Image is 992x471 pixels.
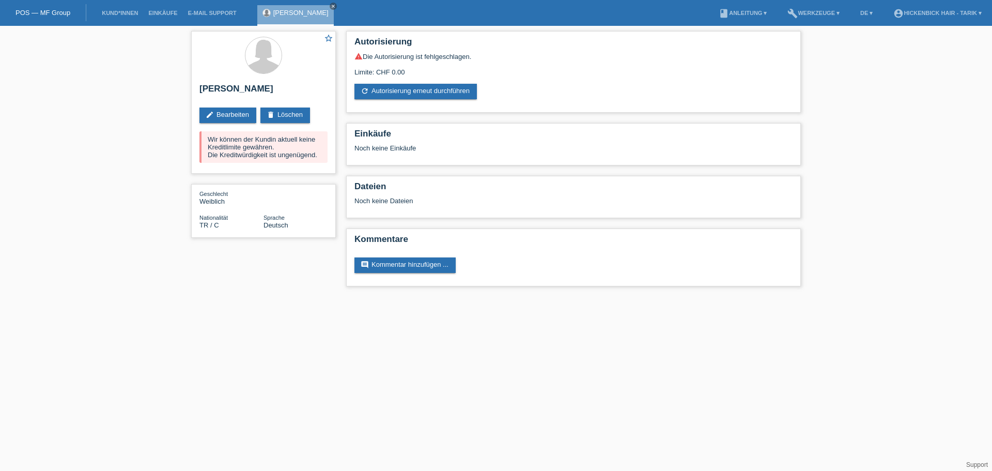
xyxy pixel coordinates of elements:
a: account_circleHickenbick Hair - Tarik ▾ [888,10,987,16]
a: E-Mail Support [183,10,242,16]
a: Einkäufe [143,10,182,16]
a: bookAnleitung ▾ [714,10,772,16]
a: star_border [324,34,333,44]
h2: Einkäufe [354,129,793,144]
i: build [787,8,798,19]
a: commentKommentar hinzufügen ... [354,257,456,273]
span: Nationalität [199,215,228,221]
span: Sprache [263,215,285,221]
div: Limite: CHF 0.00 [354,60,793,76]
h2: Autorisierung [354,37,793,52]
div: Die Autorisierung ist fehlgeschlagen. [354,52,793,60]
i: book [719,8,729,19]
a: Support [966,461,988,468]
span: Türkei / C / 05.12.2001 [199,221,219,229]
i: star_border [324,34,333,43]
i: delete [267,111,275,119]
a: refreshAutorisierung erneut durchführen [354,84,477,99]
div: Wir können der Kundin aktuell keine Kreditlimite gewähren. Die Kreditwürdigkeit ist ungenügend. [199,131,328,163]
a: deleteLöschen [260,108,310,123]
a: editBearbeiten [199,108,256,123]
a: close [330,3,337,10]
h2: Kommentare [354,234,793,250]
span: Deutsch [263,221,288,229]
a: buildWerkzeuge ▾ [782,10,845,16]
div: Noch keine Einkäufe [354,144,793,160]
i: comment [361,261,369,269]
a: Kund*innen [97,10,143,16]
div: Weiblich [199,190,263,205]
a: DE ▾ [855,10,878,16]
a: [PERSON_NAME] [273,9,329,17]
h2: [PERSON_NAME] [199,84,328,99]
i: account_circle [893,8,904,19]
i: edit [206,111,214,119]
h2: Dateien [354,181,793,197]
a: POS — MF Group [16,9,70,17]
div: Noch keine Dateien [354,197,670,205]
i: close [331,4,336,9]
i: refresh [361,87,369,95]
i: warning [354,52,363,60]
span: Geschlecht [199,191,228,197]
